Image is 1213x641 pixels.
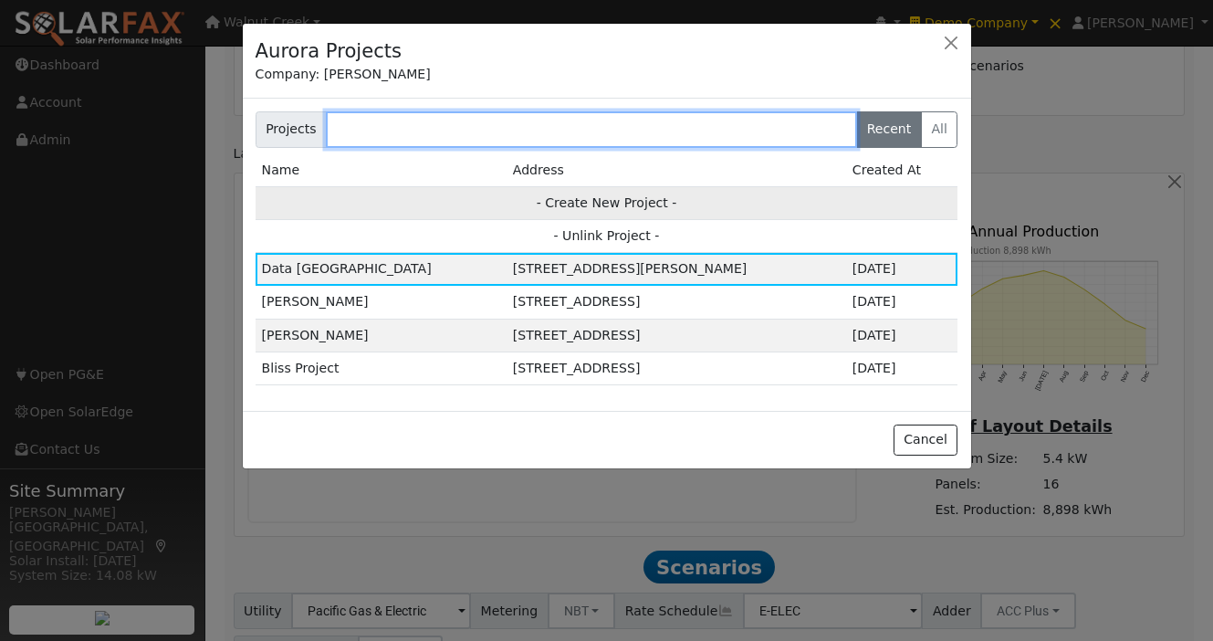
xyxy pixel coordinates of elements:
td: Address [507,154,846,187]
td: 13d [846,319,958,352]
td: [PERSON_NAME] [256,319,507,352]
td: [PERSON_NAME] [256,286,507,319]
td: Data [GEOGRAPHIC_DATA] [256,253,507,286]
label: Recent [856,111,922,148]
td: 7d [846,253,958,286]
td: 13d [846,286,958,319]
h4: Aurora Projects [256,37,403,66]
td: - Unlink Project - [256,220,958,253]
button: Cancel [894,425,958,456]
td: [STREET_ADDRESS] [507,286,846,319]
td: [STREET_ADDRESS][PERSON_NAME] [507,253,846,286]
td: 25d [846,352,958,384]
td: Created At [846,154,958,187]
td: [STREET_ADDRESS] [507,352,846,384]
span: Projects [256,111,328,148]
div: Company: [PERSON_NAME] [256,65,958,84]
td: - Create New Project - [256,186,958,219]
td: Name [256,154,507,187]
td: [STREET_ADDRESS] [507,319,846,352]
label: All [921,111,958,148]
td: Bliss Project [256,352,507,384]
